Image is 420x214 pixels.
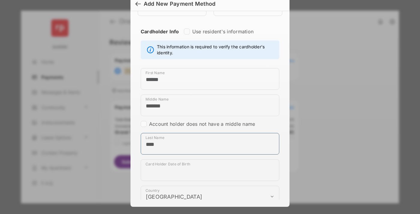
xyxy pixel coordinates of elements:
[141,186,279,207] div: payment_method_screening[postal_addresses][country]
[157,44,276,56] span: This information is required to verify the cardholder's identity.
[144,1,215,7] div: Add New Payment Method
[192,29,253,35] label: Use resident's information
[141,29,179,45] strong: Cardholder Info
[149,121,255,127] label: Account holder does not have a middle name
